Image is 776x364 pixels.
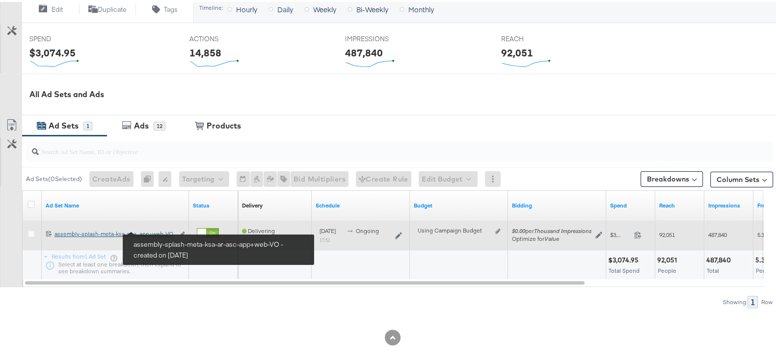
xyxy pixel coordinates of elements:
[418,225,493,233] div: Using Campaign Budget
[414,200,504,208] a: Shows the current budget of Ad Set.
[512,233,591,241] div: Optimize for
[83,120,92,129] div: 1
[707,265,719,272] span: Total
[512,200,602,208] a: Shows your bid and optimisation settings for this Ad Set.
[641,169,703,185] button: Breakdowns
[46,200,185,208] a: Your Ad Set name.
[708,200,749,208] a: The number of times your ad was served. On mobile apps an ad is counted as served the first time ...
[345,44,383,58] div: 487,840
[54,228,174,236] div: assembly-splash-meta-ksa-ar-a...app+web-VO
[154,120,165,129] div: 12
[22,1,79,13] button: Edit
[706,254,734,263] div: 487,840
[141,169,159,185] div: 0
[189,32,263,42] span: ACTIONS
[52,3,63,12] span: Edit
[345,32,419,42] span: IMPRESSIONS
[544,233,559,240] em: Value
[164,3,178,12] span: Tags
[316,200,406,208] a: Shows when your Ad Set is scheduled to deliver.
[501,32,575,42] span: REACH
[39,136,706,155] input: Search Ad Set Name, ID or Objective
[242,200,263,208] a: Reflects the ability of your Ad Set to achieve delivery based on ad states, schedule and budget.
[320,225,336,233] span: [DATE]
[755,254,772,263] div: 5.30
[313,2,336,12] span: Weekly
[207,118,241,130] div: Products
[659,200,700,208] a: The number of people your ad was served to.
[356,225,379,233] span: ongoing
[610,200,651,208] a: The total amount spent to date.
[197,239,219,246] label: Active
[659,229,675,236] span: 92,051
[757,229,767,236] span: 5.30
[193,200,234,208] a: Shows the current state of your Ad Set.
[657,254,680,263] div: 92,051
[761,297,773,304] div: Row
[134,118,149,130] div: Ads
[49,118,79,130] div: Ad Sets
[136,1,193,13] button: Tags
[236,2,257,12] span: Hourly
[501,44,533,58] div: 92,051
[609,265,640,272] span: Total Spend
[534,225,591,233] em: Thousand Impressions
[29,44,76,58] div: $3,074.95
[708,229,727,236] span: 487,840
[26,173,82,182] div: Ad Sets ( 0 Selected)
[512,225,591,233] span: per
[658,265,676,272] span: People
[189,44,221,58] div: 14,858
[408,2,434,12] span: Monthly
[242,200,263,208] div: Delivery
[79,1,136,13] button: Duplicate
[199,2,223,9] div: Timeline:
[54,228,174,238] a: assembly-splash-meta-ksa-ar-a...app+web-VO
[710,170,773,185] button: Column Sets
[512,225,525,233] em: $0.00
[610,229,630,236] span: $3,074.95
[748,294,758,306] div: 1
[242,225,275,233] span: Delivering
[608,254,642,263] div: $3,074.95
[98,3,127,12] span: Duplicate
[722,297,748,304] div: Showing:
[29,32,103,42] span: SPEND
[320,235,330,241] sub: 17:51
[356,2,388,12] span: Bi-Weekly
[277,2,293,12] span: Daily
